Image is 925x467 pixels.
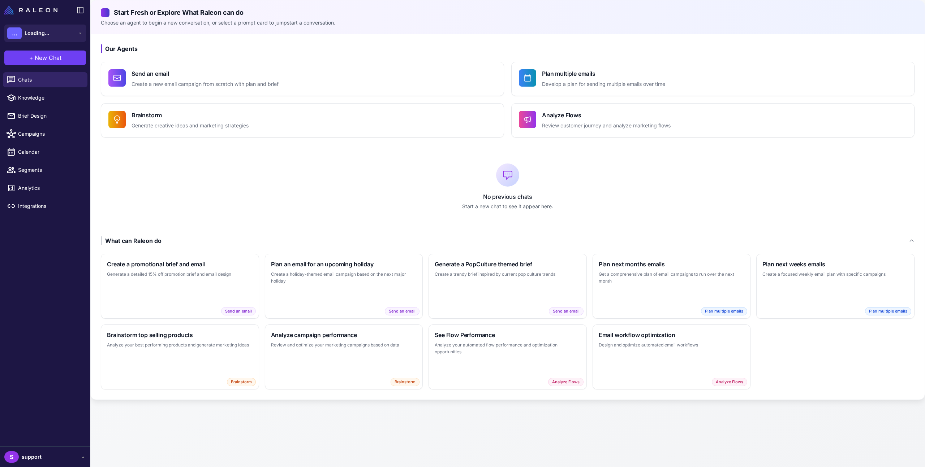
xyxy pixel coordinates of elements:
h3: Generate a PopCulture themed brief [435,260,581,269]
h3: Create a promotional brief and email [107,260,253,269]
span: Analyze Flows [712,378,747,386]
span: Send an email [221,307,256,315]
button: Brainstorm top selling productsAnalyze your best performing products and generate marketing ideas... [101,324,259,389]
button: Analyze FlowsReview customer journey and analyze marketing flows [511,103,915,138]
p: Start a new chat to see it appear here. [101,202,915,210]
span: support [22,453,42,461]
a: Calendar [3,144,87,160]
button: ...Loading... [4,25,86,42]
p: Review and optimize your marketing campaigns based on data [271,341,417,349]
h3: Plan an email for an upcoming holiday [271,260,417,269]
button: Analyze campaign performanceReview and optimize your marketing campaigns based on dataBrainstorm [265,324,423,389]
span: Plan multiple emails [865,307,911,315]
span: Calendar [18,148,82,156]
h2: Start Fresh or Explore What Raleon can do [101,8,915,17]
button: +New Chat [4,51,86,65]
span: Loading... [25,29,49,37]
h4: Plan multiple emails [542,69,665,78]
button: BrainstormGenerate creative ideas and marketing strategies [101,103,504,138]
p: Create a trendy brief inspired by current pop culture trends [435,271,581,278]
p: Get a comprehensive plan of email campaigns to run over the next month [599,271,745,285]
span: Segments [18,166,82,174]
button: Plan multiple emailsDevelop a plan for sending multiple emails over time [511,62,915,96]
div: S [4,451,19,463]
span: Integrations [18,202,82,210]
button: Create a promotional brief and emailGenerate a detailed 15% off promotion brief and email designS... [101,254,259,319]
span: Plan multiple emails [701,307,747,315]
a: Analytics [3,180,87,196]
span: Chats [18,76,82,84]
span: New Chat [35,53,61,62]
h4: Send an email [132,69,279,78]
span: Brief Design [18,112,82,120]
button: See Flow PerformanceAnalyze your automated flow performance and optimization opportunitiesAnalyze... [429,324,587,389]
div: What can Raleon do [101,236,162,245]
h3: Plan next weeks emails [762,260,908,269]
button: Plan next months emailsGet a comprehensive plan of email campaigns to run over the next monthPlan... [593,254,751,319]
p: No previous chats [101,192,915,201]
a: Campaigns [3,126,87,141]
span: Send an email [549,307,584,315]
span: Send an email [385,307,420,315]
a: Integrations [3,198,87,214]
h3: Our Agents [101,44,915,53]
img: Raleon Logo [4,6,57,14]
h4: Brainstorm [132,111,249,119]
p: Create a holiday-themed email campaign based on the next major holiday [271,271,417,285]
button: Plan an email for an upcoming holidayCreate a holiday-themed email campaign based on the next maj... [265,254,423,319]
div: ... [7,27,22,39]
button: Plan next weeks emailsCreate a focused weekly email plan with specific campaignsPlan multiple emails [756,254,915,319]
h4: Analyze Flows [542,111,671,119]
button: Send an emailCreate a new email campaign from scratch with plan and brief [101,62,504,96]
button: Email workflow optimizationDesign and optimize automated email workflowsAnalyze Flows [593,324,751,389]
p: Analyze your automated flow performance and optimization opportunities [435,341,581,355]
a: Chats [3,72,87,87]
span: Analytics [18,184,82,192]
p: Choose an agent to begin a new conversation, or select a prompt card to jumpstart a conversation. [101,19,915,27]
h3: Brainstorm top selling products [107,331,253,339]
p: Design and optimize automated email workflows [599,341,745,349]
a: Brief Design [3,108,87,123]
span: Campaigns [18,130,82,138]
p: Analyze your best performing products and generate marketing ideas [107,341,253,349]
p: Create a focused weekly email plan with specific campaigns [762,271,908,278]
h3: See Flow Performance [435,331,581,339]
span: Brainstorm [227,378,256,386]
button: Generate a PopCulture themed briefCreate a trendy brief inspired by current pop culture trendsSen... [429,254,587,319]
p: Review customer journey and analyze marketing flows [542,122,671,130]
a: Raleon Logo [4,6,60,14]
a: Knowledge [3,90,87,105]
span: Analyze Flows [548,378,584,386]
a: Segments [3,162,87,178]
p: Generate a detailed 15% off promotion brief and email design [107,271,253,278]
span: Knowledge [18,94,82,102]
h3: Email workflow optimization [599,331,745,339]
span: Brainstorm [391,378,420,386]
p: Generate creative ideas and marketing strategies [132,122,249,130]
p: Create a new email campaign from scratch with plan and brief [132,80,279,88]
span: + [29,53,33,62]
h3: Analyze campaign performance [271,331,417,339]
p: Develop a plan for sending multiple emails over time [542,80,665,88]
h3: Plan next months emails [599,260,745,269]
